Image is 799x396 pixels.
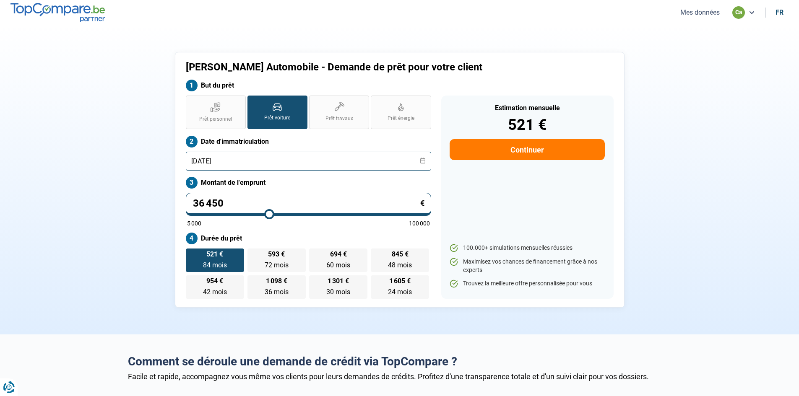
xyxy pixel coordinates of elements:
span: 1 301 € [328,278,349,285]
span: 5 000 [187,220,201,226]
span: 84 mois [203,261,227,269]
span: 72 mois [265,261,289,269]
span: 42 mois [203,288,227,296]
span: Prêt travaux [325,115,353,122]
li: Trouvez la meilleure offre personnalisée pour vous [450,280,604,288]
h2: Comment se déroule une demande de crédit via TopCompare ? [128,355,671,369]
label: But du prêt [186,80,431,91]
span: 36 mois [265,288,289,296]
label: Montant de l'emprunt [186,177,431,189]
label: Durée du prêt [186,233,431,244]
span: 60 mois [326,261,350,269]
div: ca [732,6,745,19]
span: 1 605 € [389,278,411,285]
img: TopCompare.be [10,3,105,22]
span: € [420,199,424,207]
span: 30 mois [326,288,350,296]
button: Mes données [678,8,722,17]
span: Prêt énergie [388,115,414,122]
li: Maximisez vos chances de financement grâce à nos experts [450,258,604,274]
div: 521 € [450,117,604,132]
h1: [PERSON_NAME] Automobile - Demande de prêt pour votre client [186,61,504,73]
button: Continuer [450,139,604,160]
div: Estimation mensuelle [450,105,604,111]
span: 24 mois [388,288,412,296]
label: Date d'immatriculation [186,136,431,148]
span: 48 mois [388,261,412,269]
span: 845 € [392,251,409,258]
span: 593 € [268,251,285,258]
span: Prêt voiture [264,114,290,122]
input: jj/mm/aaaa [186,152,431,171]
span: 1 098 € [266,278,287,285]
span: Prêt personnel [199,116,232,123]
span: 521 € [206,251,223,258]
span: 694 € [330,251,347,258]
span: 100 000 [409,220,430,226]
div: fr [776,8,783,16]
div: Facile et rapide, accompagnez vous même vos clients pour leurs demandes de crédits. Profitez d'un... [128,372,671,381]
span: 954 € [206,278,223,285]
li: 100.000+ simulations mensuelles réussies [450,244,604,252]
